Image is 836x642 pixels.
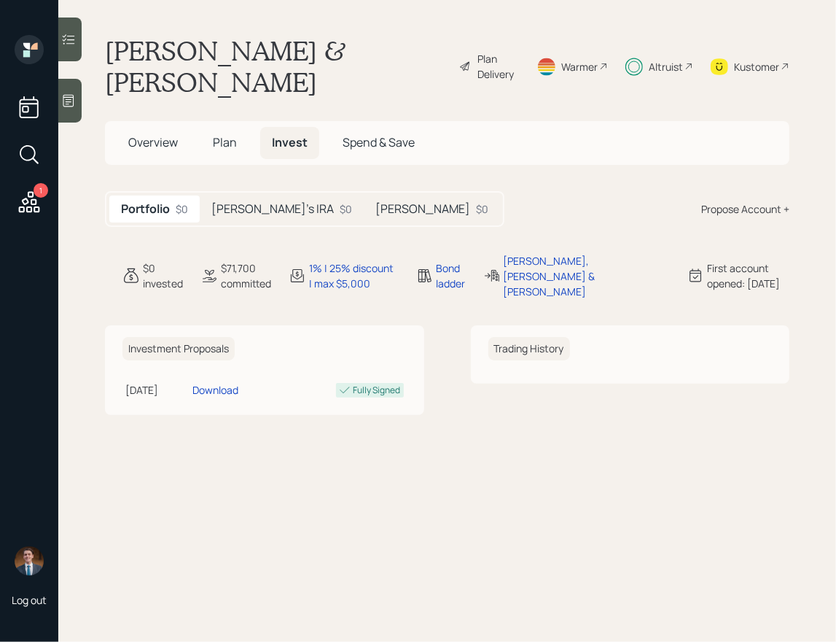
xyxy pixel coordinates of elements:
[734,59,779,74] div: Kustomer
[375,202,470,216] h5: [PERSON_NAME]
[353,384,401,397] div: Fully Signed
[213,134,237,150] span: Plan
[143,260,183,291] div: $0 invested
[488,337,570,361] h6: Trading History
[125,382,187,398] div: [DATE]
[122,337,235,361] h6: Investment Proposals
[504,253,670,299] div: [PERSON_NAME], [PERSON_NAME] & [PERSON_NAME]
[105,35,448,98] h1: [PERSON_NAME] & [PERSON_NAME]
[272,134,308,150] span: Invest
[176,201,188,217] div: $0
[128,134,178,150] span: Overview
[649,59,683,74] div: Altruist
[343,134,415,150] span: Spend & Save
[477,51,519,82] div: Plan Delivery
[15,546,44,576] img: hunter_neumayer.jpg
[34,183,48,198] div: 1
[192,382,238,398] div: Download
[437,260,466,291] div: Bond ladder
[221,260,271,291] div: $71,700 committed
[476,201,488,217] div: $0
[12,593,47,607] div: Log out
[211,202,334,216] h5: [PERSON_NAME]'s IRA
[309,260,399,291] div: 1% | 25% discount | max $5,000
[121,202,170,216] h5: Portfolio
[561,59,598,74] div: Warmer
[707,260,789,291] div: First account opened: [DATE]
[340,201,352,217] div: $0
[701,201,789,217] div: Propose Account +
